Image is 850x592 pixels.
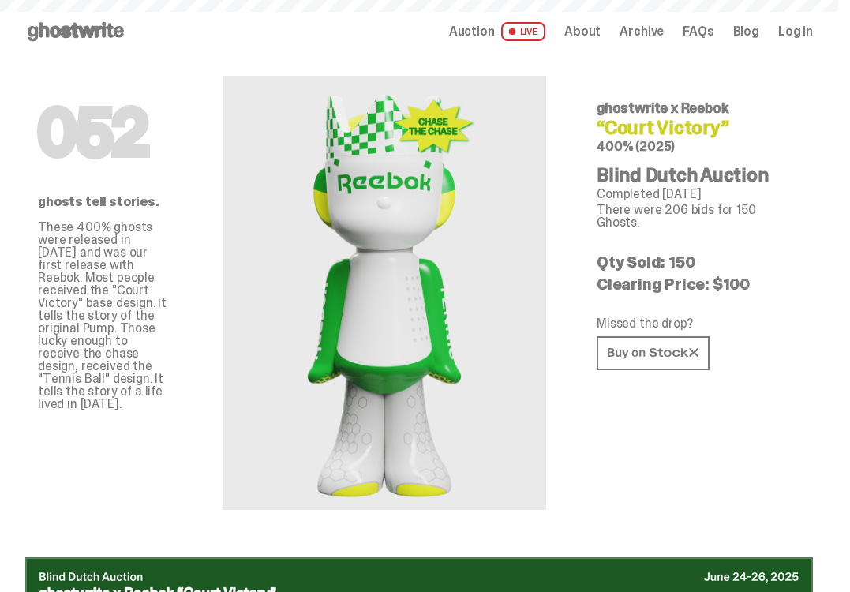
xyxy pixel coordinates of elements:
a: Log in [778,25,813,38]
a: About [564,25,601,38]
a: Archive [620,25,664,38]
span: Auction [449,25,495,38]
span: 400% (2025) [597,138,675,155]
h4: “Court Victory” [597,118,800,137]
a: Auction LIVE [449,22,545,41]
p: ghosts tell stories. [38,196,172,208]
span: ghostwrite x Reebok [597,99,728,118]
p: Clearing Price: $100 [597,276,800,292]
p: These 400% ghosts were released in [DATE] and was our first release with Reebok. Most people rece... [38,221,172,410]
a: FAQs [683,25,713,38]
span: LIVE [501,22,546,41]
p: Qty Sold: 150 [597,254,800,270]
h4: Blind Dutch Auction [597,166,800,185]
a: Blog [733,25,759,38]
img: Reebok&ldquo;Court Victory&rdquo; [290,76,478,510]
h1: 052 [38,101,172,164]
p: Missed the drop? [597,317,800,330]
p: Completed [DATE] [597,188,800,200]
p: There were 206 bids for 150 Ghosts. [597,204,800,229]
